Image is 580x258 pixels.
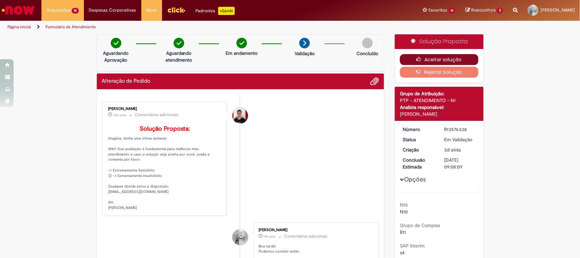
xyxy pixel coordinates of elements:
h2: Alteração de Pedido Histórico de tíquete [102,78,151,84]
p: Aguardando Aprovação [100,50,133,63]
div: Analista responsável: [400,104,478,111]
dt: Status [398,136,439,143]
span: Despesas Corporativas [89,7,136,14]
span: 10 [72,8,79,14]
ul: Trilhas de página [5,21,382,33]
dt: Conclusão Estimada [398,157,439,170]
p: Concluído [356,50,378,57]
b: Solução Proposta: [140,125,190,133]
span: B11 [400,229,406,235]
div: Matheus Henrique Drudi [232,108,248,124]
dt: Número [398,126,439,133]
span: [PERSON_NAME] [541,7,575,13]
time: 30/09/2025 19:43:14 [264,235,276,239]
span: 33m atrás [113,113,127,117]
img: ServiceNow [1,3,36,17]
div: Grupo de Atribuição: [400,90,478,97]
span: 14 [449,8,456,14]
p: Em andamento [226,50,258,57]
img: check-circle-green.png [236,38,247,48]
span: More [146,7,157,14]
span: Rascunhos [471,7,496,13]
span: Favoritos [429,7,447,14]
div: Solução Proposta [395,34,484,49]
b: N10 [400,202,408,208]
div: [PERSON_NAME] [259,228,372,232]
div: PTP - ATENDIMENTO - N1 [400,97,478,104]
p: Aguardando atendimento [162,50,195,63]
div: [DATE] 09:08:09 [444,157,476,170]
div: R13576338 [444,126,476,133]
b: Grupo de Compras [400,222,440,228]
small: Comentários adicionais [284,233,328,239]
span: 2 [497,7,503,14]
img: arrow-next.png [299,38,310,48]
img: check-circle-green.png [111,38,121,48]
b: SAP Interim [400,243,425,249]
button: Aceitar solução [400,54,478,65]
span: 3d atrás [444,147,461,153]
span: s4 [400,249,405,256]
div: 29/09/2025 11:50:19 [444,146,476,153]
a: Rascunhos [465,7,503,14]
div: [PERSON_NAME] [400,111,478,117]
span: N10 [400,209,408,215]
time: 29/09/2025 11:50:19 [444,147,461,153]
a: Formulário de Atendimento [46,24,96,30]
p: +GenAi [218,7,235,15]
div: Rafael Fernandes [232,229,248,245]
div: Padroniza [196,7,235,15]
p: Validação [295,50,315,57]
dt: Criação [398,146,439,153]
time: 01/10/2025 14:16:34 [113,113,127,117]
span: Requisições [47,7,70,14]
div: [PERSON_NAME] [108,107,222,111]
img: img-circle-grey.png [362,38,373,48]
img: click_logo_yellow_360x200.png [167,5,186,15]
img: check-circle-green.png [174,38,184,48]
button: Adicionar anexos [370,77,379,86]
div: Em Validação [444,136,476,143]
p: Imagina, tenha uma ótima semana! Ahh!! Sua avaliação é fundamental para melhorar meu atendimento ... [108,126,222,211]
p: Boa tarde! Podemos concluir então [259,244,372,254]
span: 19h atrás [264,235,276,239]
a: Página inicial [7,24,31,30]
button: Rejeitar Solução [400,67,478,78]
small: Comentários adicionais [135,112,179,118]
